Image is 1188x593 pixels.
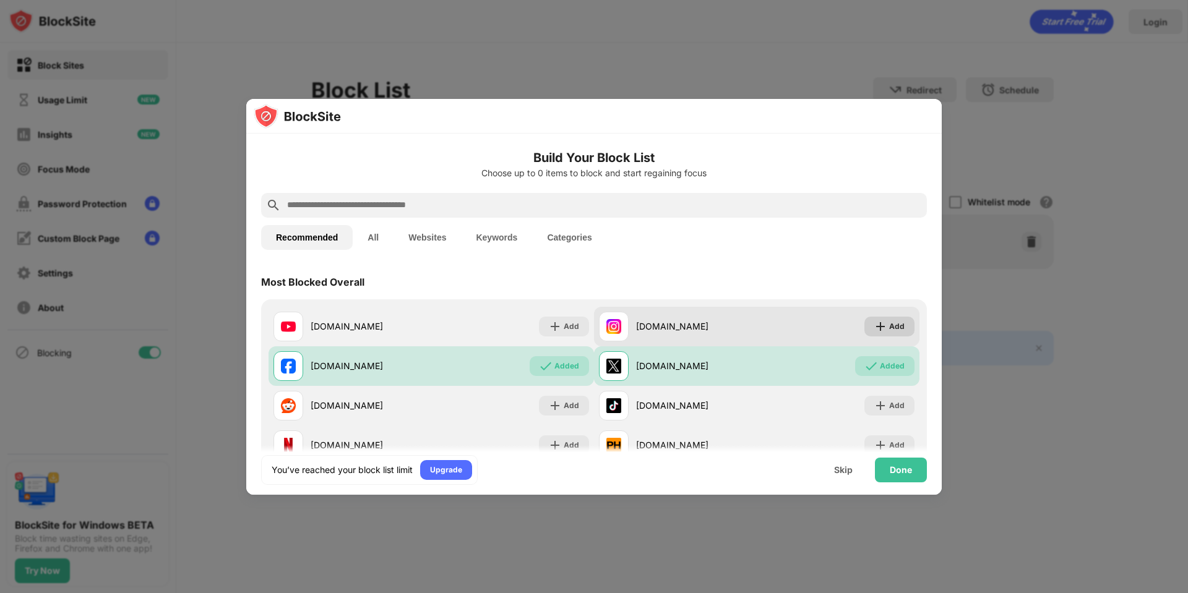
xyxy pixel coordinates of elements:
[311,438,431,451] div: [DOMAIN_NAME]
[564,320,579,333] div: Add
[606,359,621,373] img: favicons
[606,438,621,453] img: favicons
[461,225,532,250] button: Keywords
[353,225,394,250] button: All
[880,360,905,372] div: Added
[564,399,579,412] div: Add
[272,464,413,476] div: You’ve reached your block list limit
[554,360,579,372] div: Added
[261,168,927,178] div: Choose up to 0 items to block and start regaining focus
[261,148,927,167] h6: Build Your Block List
[889,439,905,451] div: Add
[394,225,461,250] button: Websites
[636,438,757,451] div: [DOMAIN_NAME]
[606,398,621,413] img: favicons
[281,398,296,413] img: favicons
[606,319,621,334] img: favicons
[311,359,431,372] div: [DOMAIN_NAME]
[889,399,905,412] div: Add
[834,465,853,475] div: Skip
[889,320,905,333] div: Add
[281,359,296,373] img: favicons
[532,225,606,250] button: Categories
[636,359,757,372] div: [DOMAIN_NAME]
[636,399,757,412] div: [DOMAIN_NAME]
[281,319,296,334] img: favicons
[254,104,341,129] img: logo-blocksite.svg
[311,320,431,333] div: [DOMAIN_NAME]
[430,464,462,476] div: Upgrade
[281,438,296,453] img: favicons
[266,198,281,213] img: search.svg
[636,320,757,333] div: [DOMAIN_NAME]
[261,225,353,250] button: Recommended
[564,439,579,451] div: Add
[890,465,912,475] div: Done
[261,276,364,288] div: Most Blocked Overall
[311,399,431,412] div: [DOMAIN_NAME]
